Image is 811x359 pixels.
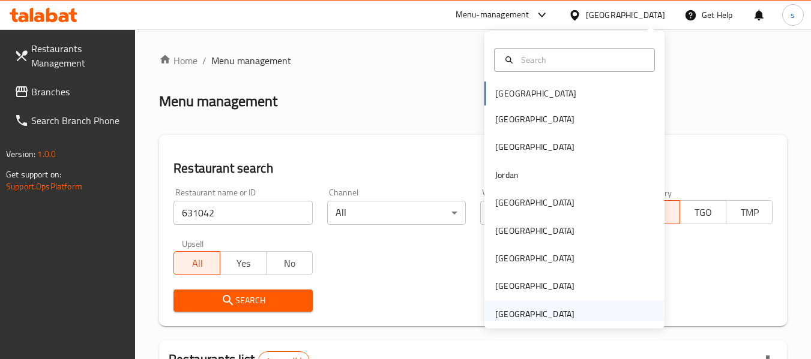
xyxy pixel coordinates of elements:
div: Menu-management [456,8,529,22]
a: Home [159,53,197,68]
span: 1.0.0 [37,146,56,162]
div: All [327,201,466,225]
label: Delivery [642,188,672,197]
span: Yes [225,255,262,272]
div: [GEOGRAPHIC_DATA] [495,307,574,321]
span: Get support on: [6,167,61,182]
div: [GEOGRAPHIC_DATA] [586,8,665,22]
span: Branches [31,85,126,99]
span: TMP [731,204,768,221]
h2: Menu management [159,92,277,111]
nav: breadcrumb [159,53,787,68]
button: Search [173,289,312,312]
span: Menu management [211,53,291,68]
button: No [266,251,313,275]
span: Search [183,293,303,308]
div: [GEOGRAPHIC_DATA] [495,140,574,153]
input: Search [516,53,647,67]
div: [GEOGRAPHIC_DATA] [495,252,574,265]
span: Version: [6,146,35,162]
a: Support.OpsPlatform [6,179,82,194]
span: TGO [685,204,722,221]
span: Restaurants Management [31,41,126,70]
a: Restaurants Management [5,34,136,77]
span: s [791,8,795,22]
span: No [271,255,308,272]
input: Search for restaurant name or ID.. [173,201,312,225]
button: TGO [680,200,726,224]
a: Branches [5,77,136,106]
div: All [480,201,619,225]
button: TMP [726,200,773,224]
div: [GEOGRAPHIC_DATA] [495,113,574,126]
li: / [202,53,207,68]
span: Search Branch Phone [31,113,126,128]
div: Jordan [495,168,519,182]
div: [GEOGRAPHIC_DATA] [495,196,574,209]
button: Yes [220,251,267,275]
div: [GEOGRAPHIC_DATA] [495,279,574,292]
label: Upsell [182,239,204,248]
div: [GEOGRAPHIC_DATA] [495,224,574,237]
span: All [179,255,216,272]
a: Search Branch Phone [5,106,136,135]
h2: Restaurant search [173,159,773,177]
button: All [173,251,220,275]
